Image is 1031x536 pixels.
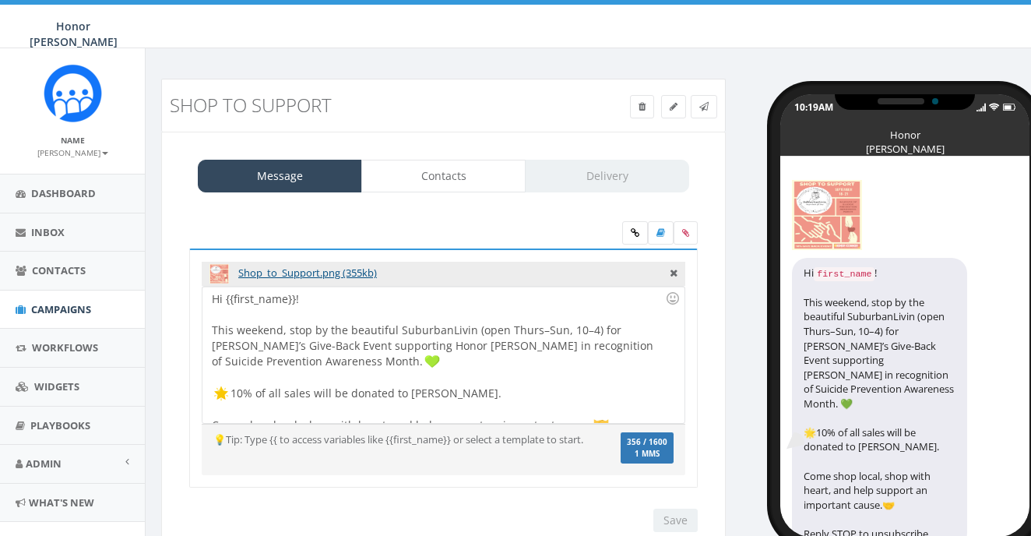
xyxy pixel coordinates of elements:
[238,266,377,280] a: Shop_to_Support.png (355kb)
[30,418,90,432] span: Playbooks
[866,128,944,136] div: Honor [PERSON_NAME]
[424,354,440,369] img: 💚
[31,302,91,316] span: Campaigns
[26,457,62,471] span: Admin
[170,95,575,115] h3: Shop to Support
[30,19,118,49] span: Honor [PERSON_NAME]
[361,160,526,192] a: Contacts
[37,147,108,158] small: [PERSON_NAME]
[213,386,229,401] img: 🌟
[814,267,874,281] code: first_name
[648,221,674,245] label: Insert Template Text
[29,495,94,510] span: What's New
[670,100,677,113] span: Edit Campaign
[61,135,85,146] small: Name
[31,186,96,200] span: Dashboard
[794,100,833,114] div: 10:19AM
[34,379,79,393] span: Widgets
[627,437,667,447] span: 356 / 1600
[32,263,86,277] span: Contacts
[44,64,102,122] img: Rally_Corp_Icon_1.png
[674,221,698,245] span: Attach your media
[202,287,684,423] div: Hi {{first_name}}! This weekend, stop by the beautiful SuburbanLivin (open Thurs–Sun, 10–4) for [...
[198,160,362,192] a: Message
[202,432,605,447] div: 💡Tip: Type {{ to access variables like {{first_name}} or select a template to start.
[639,100,646,113] span: Delete Campaign
[627,450,667,458] span: 1 MMS
[593,418,609,433] img: 🤝
[699,100,709,113] span: Send Test Message
[32,340,98,354] span: Workflows
[37,145,108,159] a: [PERSON_NAME]
[31,225,65,239] span: Inbox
